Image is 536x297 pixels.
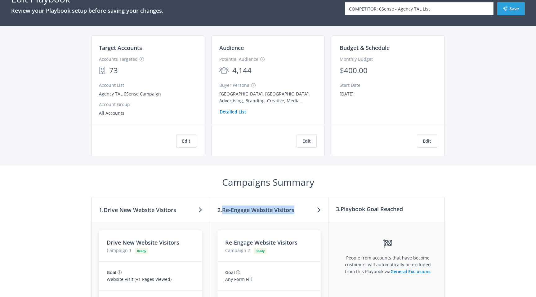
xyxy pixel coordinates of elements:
div: $ [340,64,344,76]
p: Any Form Fill [225,276,313,283]
div: Account List [99,82,196,89]
p: People from accounts that have become customers will automatically be excluded from this Playbook... [342,255,434,275]
div: Accounts Targeted [99,56,196,63]
button: Detailed List [219,105,247,118]
div: 400.00 [344,64,368,76]
p: Website Visit (+1 Pages Viewed) [107,276,194,283]
span: Start Date [340,82,360,88]
div: All Accounts [99,110,196,117]
span: Ready [137,249,146,253]
h3: Review your Playbook setup before saving your changes. [11,6,163,15]
button: Edit [297,135,317,148]
div: [GEOGRAPHIC_DATA], [GEOGRAPHIC_DATA], Advertising, Branding, Creative, Media Buyers, Other, PR, P... [219,91,312,104]
h3: Re-Engage Website Visitors [225,238,313,247]
span: Monthly Budget [340,56,373,62]
div: Potential Audience [219,56,317,63]
h3: Audience [219,43,244,52]
button: Save [497,2,525,15]
span: 73 [109,64,118,76]
h1: Campaigns Summary [91,175,445,189]
h4: Goal [225,269,235,276]
span: 1 [129,247,132,253]
h3: Budget & Schedule [340,43,390,52]
div: Agency TAL 6Sense Campaign [99,91,196,97]
span: 4,144 [232,64,252,76]
div: Account Group [99,101,196,108]
button: Edit [417,135,437,148]
div: Buyer Persona [219,82,317,89]
h3: Target Accounts [99,43,142,52]
span: Campaign [107,247,128,253]
span: 2 [248,247,250,253]
span: Campaign [225,247,246,253]
button: Edit [176,135,196,148]
h4: Goal [107,269,116,276]
h3: 1. Drive New Website Visitors [99,206,176,214]
h3: Drive New Website Visitors [107,238,194,247]
div: [DATE] [340,91,360,97]
h3: 2. Re-Engage Website Visitors [217,206,294,214]
a: General Exclusions [391,268,431,274]
span: Ready [256,249,265,253]
h3: 3. Playbook Goal Reached [336,205,403,213]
